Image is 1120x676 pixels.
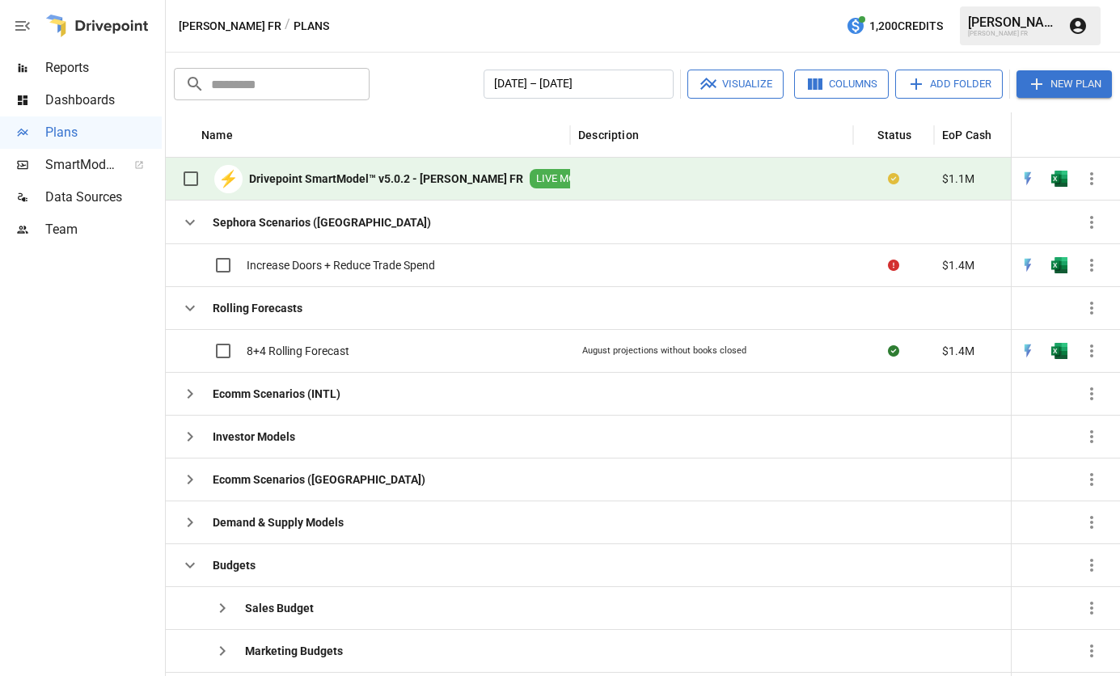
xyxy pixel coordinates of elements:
span: 1,200 Credits [869,16,943,36]
span: Plans [45,123,162,142]
div: August projections without books closed [582,344,746,357]
div: ⚡ [214,165,243,193]
span: Reports [45,58,162,78]
img: excel-icon.76473adf.svg [1051,343,1067,359]
button: Visualize [687,70,784,99]
b: Sales Budget [245,600,314,616]
button: [PERSON_NAME] FR [179,16,281,36]
span: LIVE MODEL [530,171,601,187]
div: Open in Excel [1051,257,1067,273]
span: ™ [116,153,127,173]
img: quick-edit-flash.b8aec18c.svg [1020,257,1036,273]
span: $1.1M [942,171,974,187]
div: / [285,16,290,36]
button: Add Folder [895,70,1003,99]
span: $1.4M [942,343,974,359]
img: quick-edit-flash.b8aec18c.svg [1020,343,1036,359]
b: Budgets [213,557,256,573]
b: Sephora Scenarios ([GEOGRAPHIC_DATA]) [213,214,431,230]
span: SmartModel [45,155,116,175]
div: Open in Excel [1051,343,1067,359]
b: Rolling Forecasts [213,300,302,316]
div: [PERSON_NAME] [968,15,1059,30]
span: Data Sources [45,188,162,207]
div: Open in Excel [1051,171,1067,187]
b: Marketing Budgets [245,643,343,659]
img: excel-icon.76473adf.svg [1051,257,1067,273]
b: Investor Models [213,429,295,445]
b: Demand & Supply Models [213,514,344,530]
button: 1,200Credits [839,11,949,41]
button: Columns [794,70,889,99]
div: Description [578,129,639,142]
div: EoP Cash [942,129,991,142]
b: Drivepoint SmartModel™ v5.0.2 - [PERSON_NAME] FR [249,171,523,187]
span: Dashboards [45,91,162,110]
div: Open in Quick Edit [1020,343,1036,359]
button: [DATE] – [DATE] [484,70,674,99]
div: Sync complete [888,343,899,359]
img: excel-icon.76473adf.svg [1051,171,1067,187]
div: Your plan has changes in Excel that are not reflected in the Drivepoint Data Warehouse, select "S... [888,171,899,187]
div: Status [877,129,911,142]
span: $1.4M [942,257,974,273]
b: Ecomm Scenarios (INTL) [213,386,340,402]
button: New Plan [1016,70,1112,98]
div: [PERSON_NAME] FR [968,30,1059,37]
span: Team [45,220,162,239]
span: Increase Doors + Reduce Trade Spend [247,257,435,273]
b: Ecomm Scenarios ([GEOGRAPHIC_DATA]) [213,471,425,488]
div: Open in Quick Edit [1020,171,1036,187]
div: Open in Quick Edit [1020,257,1036,273]
div: Error during sync. [888,257,899,273]
img: quick-edit-flash.b8aec18c.svg [1020,171,1036,187]
span: 8+4 Rolling Forecast [247,343,349,359]
div: Name [201,129,233,142]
